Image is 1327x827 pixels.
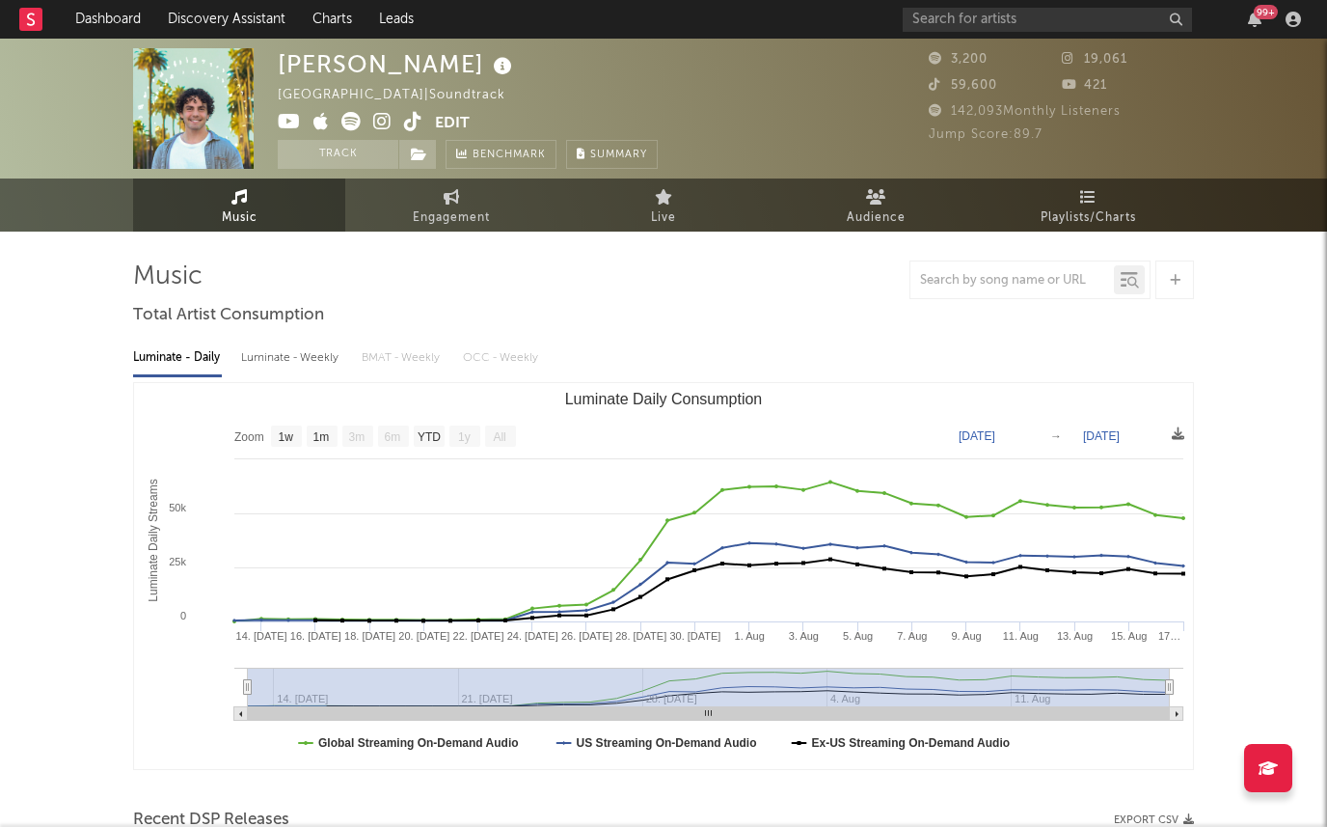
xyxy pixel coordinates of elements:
span: Playlists/Charts [1041,207,1136,230]
button: Summary [566,140,658,169]
text: 20. [DATE] [398,630,449,642]
span: 59,600 [929,79,997,92]
text: Luminate Daily Consumption [565,391,763,407]
text: All [493,430,505,444]
span: Summary [590,150,647,160]
input: Search by song name or URL [910,273,1114,289]
text: 28. [DATE] [615,630,666,642]
text: 14. [DATE] [236,630,287,642]
text: 22. [DATE] [453,630,504,642]
text: 13. Aug [1057,630,1093,642]
a: Playlists/Charts [982,179,1194,232]
input: Search for artists [903,8,1192,32]
text: 5. Aug [843,630,873,642]
text: Luminate Daily Streams [147,479,160,601]
span: Audience [847,207,906,230]
text: 0 [180,610,186,621]
text: 7. Aug [897,630,927,642]
a: Audience [770,179,982,232]
text: 24. [DATE] [507,630,558,642]
div: Luminate - Daily [133,342,222,374]
a: Live [557,179,770,232]
text: 1m [313,430,330,444]
text: Zoom [234,430,264,444]
span: 142,093 Monthly Listeners [929,105,1121,118]
text: 9. Aug [951,630,981,642]
text: 6m [385,430,401,444]
div: 99 + [1254,5,1278,19]
a: Music [133,179,345,232]
text: 3. Aug [789,630,819,642]
text: [DATE] [1083,429,1120,443]
text: 15. Aug [1111,630,1147,642]
span: 421 [1062,79,1107,92]
text: Global Streaming On-Demand Audio [318,736,519,750]
text: 30. [DATE] [669,630,720,642]
button: Track [278,140,398,169]
a: Engagement [345,179,557,232]
text: 18. [DATE] [344,630,395,642]
text: 50k [169,502,186,513]
span: 19,061 [1062,53,1127,66]
a: Benchmark [446,140,556,169]
div: [GEOGRAPHIC_DATA] | Soundtrack [278,84,528,107]
span: Total Artist Consumption [133,304,324,327]
span: Engagement [413,207,490,230]
text: 17… [1158,630,1180,642]
text: 25k [169,556,186,567]
text: 1y [458,430,471,444]
span: Jump Score: 89.7 [929,128,1043,141]
span: 3,200 [929,53,988,66]
span: Benchmark [473,144,546,167]
span: Music [222,207,257,230]
text: 3m [349,430,366,444]
span: Live [651,207,676,230]
text: 16. [DATE] [290,630,341,642]
text: 1. Aug [735,630,765,642]
text: YTD [418,430,441,444]
button: 99+ [1248,12,1261,27]
text: 26. [DATE] [561,630,612,642]
div: [PERSON_NAME] [278,48,517,80]
text: [DATE] [959,429,995,443]
button: Export CSV [1114,814,1194,826]
text: → [1050,429,1062,443]
div: Luminate - Weekly [241,342,342,374]
text: 1w [279,430,294,444]
svg: Luminate Daily Consumption [134,383,1193,769]
text: US Streaming On-Demand Audio [577,736,757,750]
text: 11. Aug [1003,630,1039,642]
text: Ex-US Streaming On-Demand Audio [812,736,1011,750]
button: Edit [435,112,470,136]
